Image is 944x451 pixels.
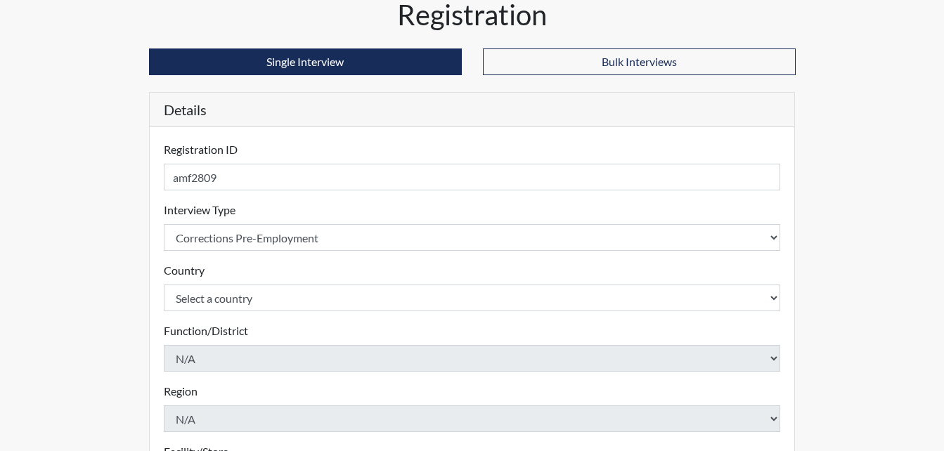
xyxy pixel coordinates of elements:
button: Single Interview [149,48,462,75]
h5: Details [150,93,795,127]
label: Country [164,262,205,279]
label: Region [164,383,198,400]
label: Interview Type [164,202,235,218]
label: Registration ID [164,141,238,158]
button: Bulk Interviews [483,48,796,75]
input: Insert a Registration ID, which needs to be a unique alphanumeric value for each interviewee [164,164,781,190]
label: Function/District [164,322,248,339]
